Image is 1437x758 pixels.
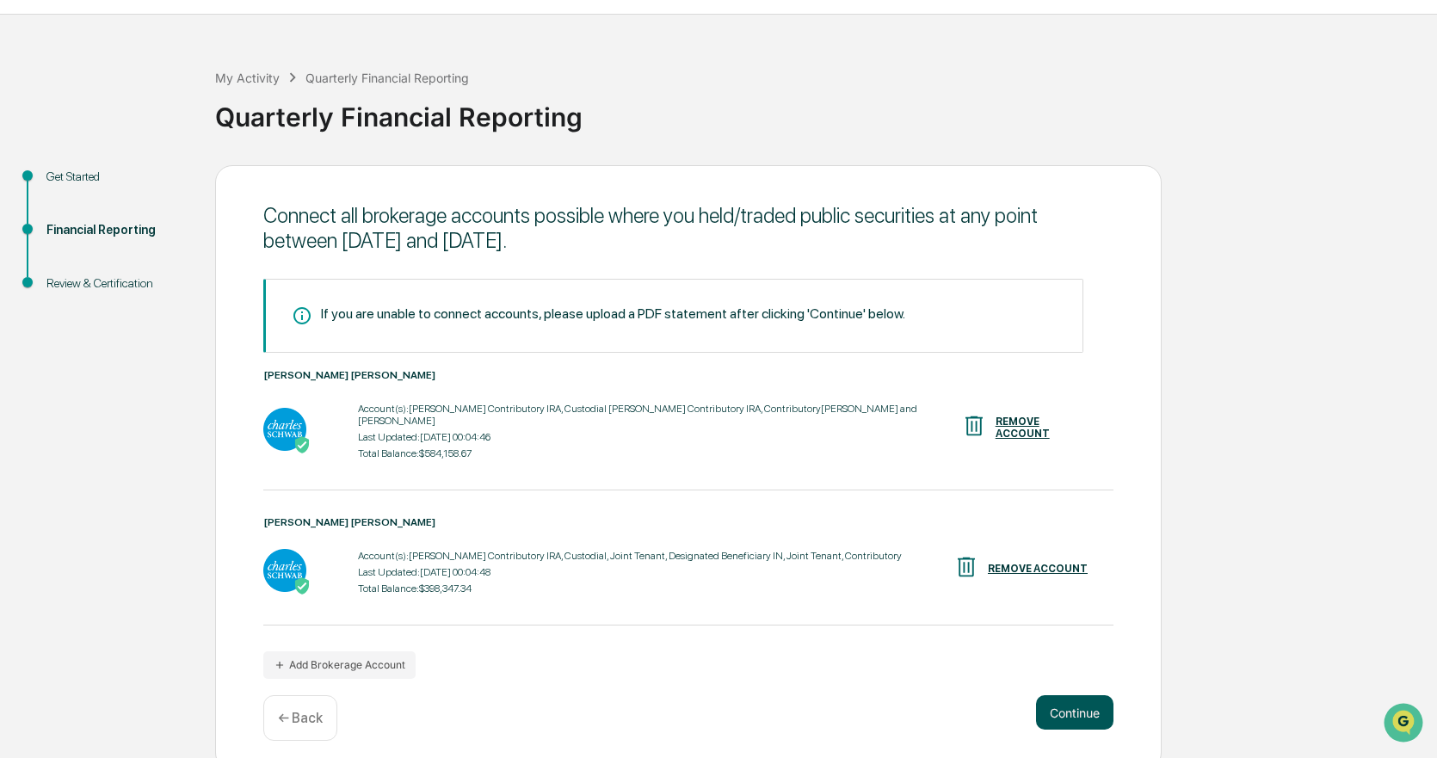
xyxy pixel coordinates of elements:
img: REMOVE ACCOUNT [961,413,987,439]
a: 🖐️Preclearance [10,210,118,241]
div: 🖐️ [17,219,31,232]
img: Active [293,436,311,453]
div: Review & Certification [46,274,188,293]
div: Get Started [46,168,188,186]
div: 🗄️ [125,219,139,232]
div: We're available if you need us! [59,149,218,163]
div: Account(s): [PERSON_NAME] Contributory IRA, Custodial [PERSON_NAME] Contributory IRA, Contributor... [358,403,961,427]
span: Pylon [171,292,208,305]
a: 🔎Data Lookup [10,243,115,274]
p: ← Back [278,710,323,726]
div: [PERSON_NAME] [PERSON_NAME] [263,516,1113,528]
img: 1746055101610-c473b297-6a78-478c-a979-82029cc54cd1 [17,132,48,163]
div: Connect all brokerage accounts possible where you held/traded public securities at any point betw... [263,203,1113,253]
div: REMOVE ACCOUNT [988,563,1088,575]
button: Add Brokerage Account [263,651,416,679]
div: Last Updated: [DATE] 00:04:46 [358,431,961,443]
a: Powered byPylon [121,291,208,305]
img: Charles Schwab - Active [263,549,306,592]
span: Preclearance [34,217,111,234]
div: [PERSON_NAME] [PERSON_NAME] [263,369,1113,381]
div: Start new chat [59,132,282,149]
div: Financial Reporting [46,221,188,239]
img: Charles Schwab - Active [263,408,306,451]
a: 🗄️Attestations [118,210,220,241]
div: Account(s): [PERSON_NAME] Contributory IRA, Custodial, Joint Tenant, Designated Beneficiary IN, J... [358,550,902,562]
div: Total Balance: $398,347.34 [358,582,902,595]
span: Data Lookup [34,250,108,267]
span: Attestations [142,217,213,234]
div: Last Updated: [DATE] 00:04:48 [358,566,902,578]
button: Continue [1036,695,1113,730]
div: If you are unable to connect accounts, please upload a PDF statement after clicking 'Continue' be... [321,305,905,322]
iframe: Open customer support [1382,701,1428,748]
div: 🔎 [17,251,31,265]
button: Start new chat [293,137,313,157]
p: How can we help? [17,36,313,64]
img: Active [293,577,311,595]
div: Quarterly Financial Reporting [305,71,469,85]
div: REMOVE ACCOUNT [996,416,1088,440]
div: Total Balance: $584,158.67 [358,447,961,459]
div: Quarterly Financial Reporting [215,88,1428,132]
div: My Activity [215,71,280,85]
img: REMOVE ACCOUNT [953,554,979,580]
